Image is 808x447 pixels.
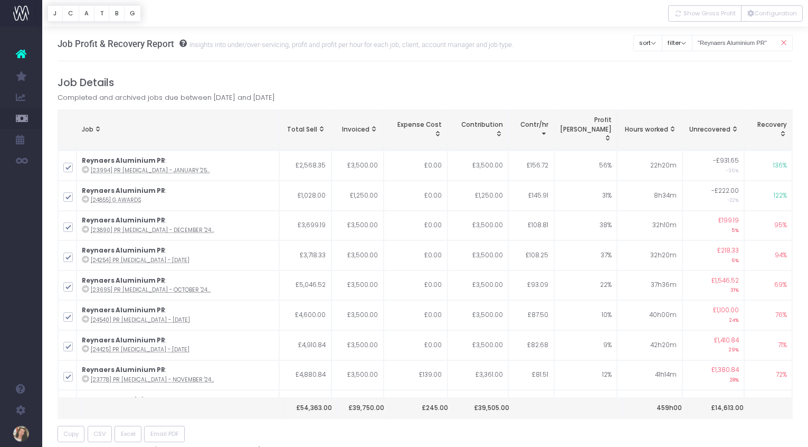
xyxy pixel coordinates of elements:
span: Contr/hr [520,120,548,130]
td: £81.51 [508,360,554,390]
td: 56% [554,151,617,181]
button: sort [633,35,662,51]
th: £54,363.00 [285,398,338,418]
th: Expense Cost: activate to sort column ascending [384,110,448,150]
td: £3,500.00 [331,300,384,330]
small: 24% [729,315,739,323]
strong: Reynaers Aluminium PR [82,187,165,195]
th: Hours worked: activate to sort column ascending [617,110,682,150]
td: £3,500.00 [448,211,508,241]
td: £3,500.00 [448,390,508,420]
span: £2,307.24 [711,396,739,405]
strong: Reynaers Aluminium PR [82,156,165,165]
span: Email PDF [150,430,179,439]
button: Excel [115,426,141,442]
span: 72% [776,370,787,380]
td: 41h14m [617,360,682,390]
span: Unrecovered [689,125,730,135]
td: £108.25 [508,240,554,271]
span: 94% [775,251,787,260]
th: £14,613.00 [687,398,749,418]
td: £139.00 [384,360,448,390]
td: £3,500.00 [331,211,384,241]
td: £5,046.52 [279,271,332,301]
abbr: [24855] G Awards [91,196,141,204]
span: £218.33 [717,246,739,256]
span: Completed and archived jobs due between [DATE] and [DATE] [58,92,275,103]
strong: Reynaers Aluminium PR [82,336,165,344]
td: £0.00 [384,151,448,181]
span: Profit [PERSON_NAME] [559,116,611,134]
span: -£931.65 [713,156,739,166]
span: 69% [774,281,787,290]
td: £3,500.00 [448,300,508,330]
abbr: [23994] PR Retainer - January '25 [91,166,210,174]
button: A [79,5,95,22]
td: 22h20m [617,151,682,181]
small: 31% [730,285,739,293]
td: 45h27m [617,390,682,420]
span: £1,100.00 [713,306,739,315]
td: £3,500.00 [331,240,384,271]
button: T [94,5,109,22]
div: Vertical button group [668,5,803,22]
input: Search... [692,35,793,51]
td: 9% [554,330,617,360]
td: 38% [554,211,617,241]
td: : [77,181,279,211]
th: Example 1: under servicedTotal Sell = £4500Invoiced = £4000Unrecovered = £500Example 2: over serv... [682,110,745,150]
td: £0.00 [384,300,448,330]
span: Copy [63,430,79,439]
td: £2,568.35 [279,151,332,181]
td: £3,500.00 [448,271,508,301]
td: : [77,271,279,301]
td: £0.00 [384,181,448,211]
td: 10% [554,300,617,330]
td: £0.00 [384,271,448,301]
span: £1,380.84 [711,366,739,375]
td: £4,600.00 [279,300,332,330]
button: C [62,5,79,22]
td: £87.50 [508,300,554,330]
button: J [47,5,63,22]
th: Profit Margin: activate to sort column ascending [554,110,617,150]
span: £199.19 [718,216,739,226]
td: £3,500.00 [331,360,384,390]
span: 76% [775,311,787,320]
h3: Job Profit & Recovery Report [58,39,514,49]
span: 136% [773,161,787,171]
strong: Reynaers Aluminium PR [82,396,165,404]
td: £1,250.00 [448,181,508,211]
td: 31% [554,181,617,211]
td: £3,500.00 [448,240,508,271]
td: £1,250.00 [331,181,384,211]
td: £5,807.24 [279,390,332,420]
td: £0.00 [384,240,448,271]
td: £3,500.00 [331,151,384,181]
div: Job [82,125,273,135]
td: £3,500.00 [331,330,384,360]
small: -22% [727,195,739,203]
td: £156.72 [508,151,554,181]
td: £3,500.00 [331,390,384,420]
button: B [109,5,125,22]
td: : [77,240,279,271]
td: £77.01 [508,390,554,420]
div: Hours worked [623,125,677,135]
td: £3,500.00 [331,271,384,301]
button: filter [662,35,692,51]
td: £145.91 [508,181,554,211]
span: Total Sell [287,125,317,135]
button: Configuration [741,5,803,22]
div: Vertical button group [47,5,141,22]
td: £3,361.00 [448,360,508,390]
span: 122% [774,191,787,201]
button: Show Gross Profit [668,5,742,22]
td: 32h10m [617,211,682,241]
td: : [77,330,279,360]
td: : [77,390,279,420]
strong: Reynaers Aluminium PR [82,366,165,374]
span: Recovery [757,120,787,130]
abbr: [23890] PR Retainer - December '24 [91,226,214,234]
td: £4,910.84 [279,330,332,360]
